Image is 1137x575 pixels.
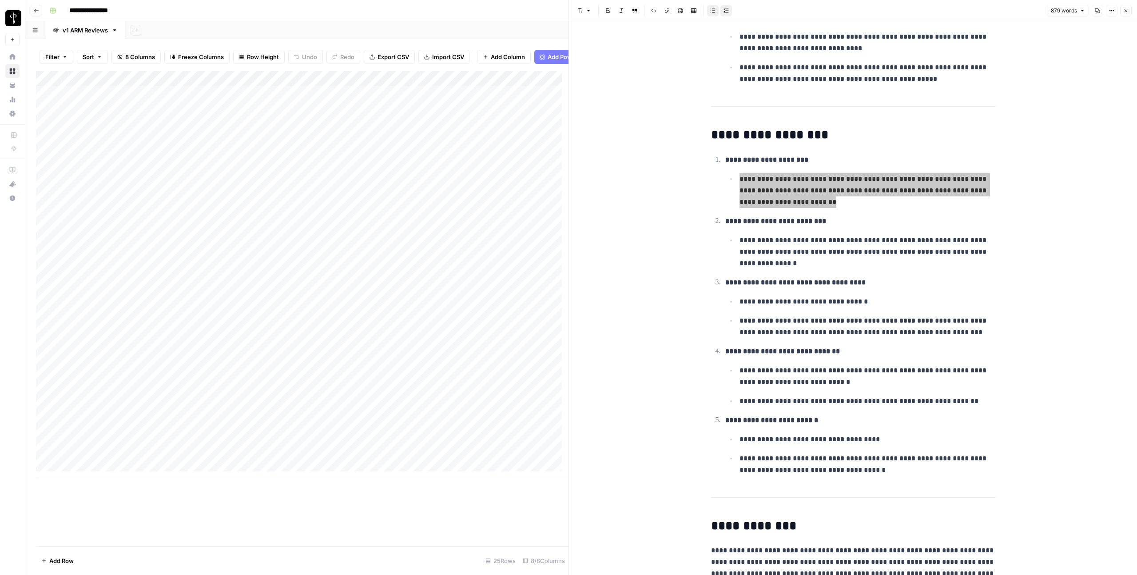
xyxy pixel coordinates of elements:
button: Add Power Agent [534,50,601,64]
a: Usage [5,92,20,107]
button: Undo [288,50,323,64]
div: 8/8 Columns [519,554,568,568]
a: Browse [5,64,20,78]
span: Filter [45,52,60,61]
div: What's new? [6,177,19,191]
span: Sort [83,52,94,61]
button: Add Column [477,50,531,64]
a: Home [5,50,20,64]
a: Settings [5,107,20,121]
span: Import CSV [432,52,464,61]
span: Freeze Columns [178,52,224,61]
a: v1 ARM Reviews [45,21,125,39]
button: Row Height [233,50,285,64]
button: Import CSV [418,50,470,64]
span: 8 Columns [125,52,155,61]
span: Add Column [491,52,525,61]
span: Redo [340,52,354,61]
img: LP Production Workloads Logo [5,10,21,26]
div: 25 Rows [482,554,519,568]
button: Redo [326,50,360,64]
span: Undo [302,52,317,61]
button: 8 Columns [111,50,161,64]
a: AirOps Academy [5,163,20,177]
button: Filter [40,50,73,64]
button: Help + Support [5,191,20,205]
button: Workspace: LP Production Workloads [5,7,20,29]
span: 879 words [1051,7,1077,15]
a: Your Data [5,78,20,92]
button: What's new? [5,177,20,191]
button: Export CSV [364,50,415,64]
button: Freeze Columns [164,50,230,64]
span: Export CSV [378,52,409,61]
span: Add Row [49,556,74,565]
button: Sort [77,50,108,64]
button: 879 words [1047,5,1089,16]
button: Add Row [36,554,79,568]
span: Row Height [247,52,279,61]
span: Add Power Agent [548,52,596,61]
div: v1 ARM Reviews [63,26,108,35]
